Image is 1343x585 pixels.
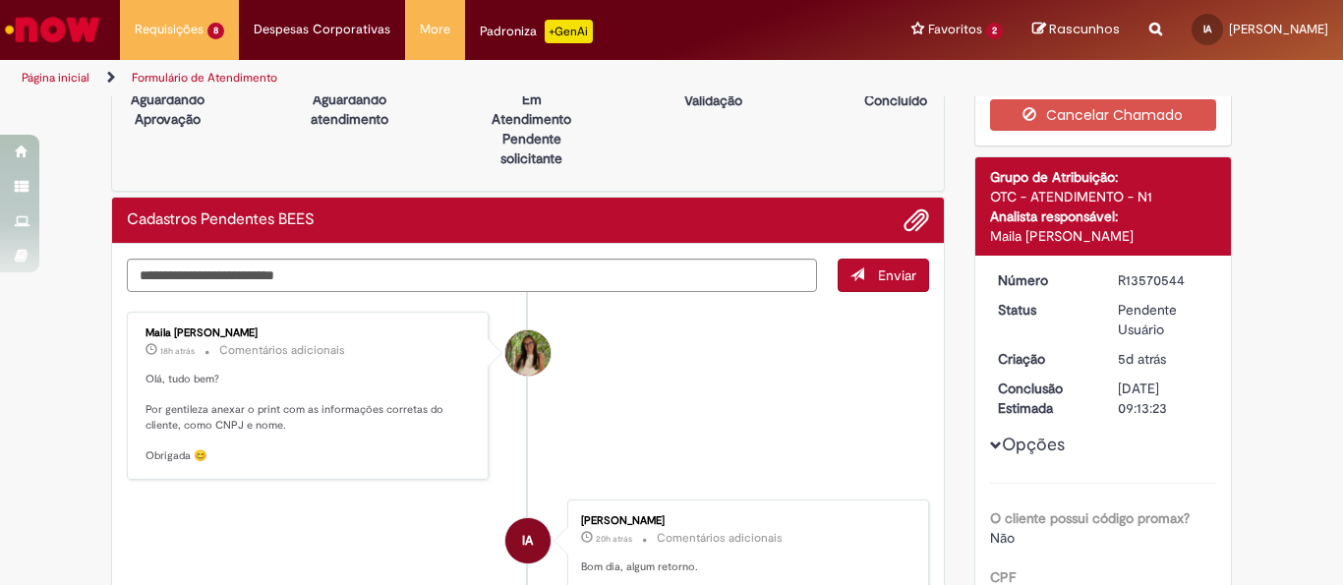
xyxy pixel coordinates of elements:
[420,20,450,39] span: More
[990,206,1217,226] div: Analista responsável:
[132,70,277,86] a: Formulário de Atendimento
[990,167,1217,187] div: Grupo de Atribuição:
[1118,300,1209,339] div: Pendente Usuário
[904,207,929,233] button: Adicionar anexos
[581,559,908,575] p: Bom dia, algum retorno.
[1118,270,1209,290] div: R13570544
[581,515,908,527] div: [PERSON_NAME]
[990,226,1217,246] div: Maila [PERSON_NAME]
[146,372,473,464] p: Olá, tudo bem? Por gentileza anexar o print com as informações corretas do cliente, como CNPJ e n...
[1203,23,1211,35] span: IA
[127,211,315,229] h2: Cadastros Pendentes BEES Histórico de tíquete
[545,20,593,43] p: +GenAi
[127,259,817,292] textarea: Digite sua mensagem aqui...
[15,60,881,96] ul: Trilhas de página
[302,89,397,129] p: Aguardando atendimento
[505,518,551,563] div: IAN ARAUJO
[219,342,345,359] small: Comentários adicionais
[505,330,551,376] div: Maila Melissa De Oliveira
[160,345,195,357] span: 18h atrás
[2,10,103,49] img: ServiceNow
[990,529,1015,547] span: Não
[983,300,1104,320] dt: Status
[522,517,533,564] span: IA
[596,533,632,545] span: 20h atrás
[1229,21,1328,37] span: [PERSON_NAME]
[1118,379,1209,418] div: [DATE] 09:13:23
[983,270,1104,290] dt: Número
[1032,21,1120,39] a: Rascunhos
[484,89,579,129] p: Em Atendimento
[1118,350,1166,368] span: 5d atrás
[878,266,916,284] span: Enviar
[1118,349,1209,369] div: 26/09/2025 13:13:20
[928,20,982,39] span: Favoritos
[983,349,1104,369] dt: Criação
[596,533,632,545] time: 30/09/2025 13:36:47
[254,20,390,39] span: Despesas Corporativas
[146,327,473,339] div: Maila [PERSON_NAME]
[990,99,1217,131] button: Cancelar Chamado
[838,259,929,292] button: Enviar
[684,90,742,110] p: Validação
[484,129,579,168] p: Pendente solicitante
[1049,20,1120,38] span: Rascunhos
[135,20,204,39] span: Requisições
[22,70,89,86] a: Página inicial
[1118,350,1166,368] time: 26/09/2025 13:13:20
[657,530,783,547] small: Comentários adicionais
[990,187,1217,206] div: OTC - ATENDIMENTO - N1
[160,345,195,357] time: 30/09/2025 15:31:49
[986,23,1003,39] span: 2
[864,90,927,110] p: Concluído
[983,379,1104,418] dt: Conclusão Estimada
[990,509,1190,527] b: O cliente possui código promax?
[207,23,224,39] span: 8
[480,20,593,43] div: Padroniza
[120,89,215,129] p: Aguardando Aprovação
